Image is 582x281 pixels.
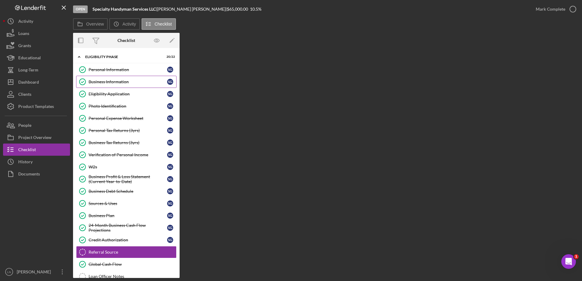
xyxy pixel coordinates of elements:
[3,119,70,131] button: People
[18,168,40,182] div: Documents
[76,161,177,173] a: W2sSG
[18,27,29,41] div: Loans
[18,100,54,114] div: Product Templates
[18,156,33,169] div: History
[18,144,36,157] div: Checklist
[76,222,177,234] a: 24-Month Business Cash Flow ProjectionsSG
[89,92,167,96] div: Eligibility Application
[73,18,108,30] button: Overview
[89,250,176,255] div: Referral Source
[164,55,175,59] div: 20 / 22
[18,40,31,53] div: Grants
[89,67,167,72] div: Personal Information
[76,246,177,258] a: Referral Source
[89,238,167,242] div: Credit Authorization
[76,210,177,222] a: Business PlanSG
[109,18,140,30] button: Activity
[89,201,167,206] div: Sources & Uses
[167,115,173,121] div: S G
[3,15,70,27] button: Activity
[167,225,173,231] div: S G
[76,197,177,210] a: Sources & UsesSG
[76,149,177,161] a: Verification of Personal IncomeSG
[167,213,173,219] div: S G
[89,152,167,157] div: Verification of Personal Income
[73,5,88,13] div: Open
[76,88,177,100] a: Eligibility ApplicationSG
[3,52,70,64] button: Educational
[3,88,70,100] button: Clients
[167,140,173,146] div: S G
[167,176,173,182] div: S G
[76,137,177,149] a: Business Tax Returns (3yrs)SG
[76,234,177,246] a: Credit AuthorizationSG
[530,3,579,15] button: Mark Complete
[89,262,176,267] div: Global Cash Flow
[89,165,167,169] div: W2s
[76,258,177,270] a: Global Cash Flow
[76,64,177,76] a: Personal InformationSG
[227,7,250,12] div: $65,000.00
[3,100,70,113] button: Product Templates
[250,7,261,12] div: 10.5 %
[167,67,173,73] div: S G
[93,6,156,12] b: Specialty Handyman Services LLC
[167,91,173,97] div: S G
[86,22,104,26] label: Overview
[122,22,136,26] label: Activity
[157,7,227,12] div: [PERSON_NAME] [PERSON_NAME] |
[18,15,33,29] div: Activity
[76,100,177,112] a: Photo IdentificationSG
[3,168,70,180] button: Documents
[167,200,173,206] div: S G
[3,27,70,40] button: Loans
[155,22,172,26] label: Checklist
[18,88,31,102] div: Clients
[167,79,173,85] div: S G
[3,266,70,278] button: LN[PERSON_NAME]
[18,52,41,65] div: Educational
[167,127,173,134] div: S G
[89,116,167,121] div: Personal Expense Worksheet
[18,76,39,90] div: Dashboard
[536,3,565,15] div: Mark Complete
[89,189,167,194] div: Business Debt Schedule
[89,174,167,184] div: Business Profit & Loss Statement (Current Year-to-Date)
[167,103,173,109] div: S G
[3,156,70,168] button: History
[18,64,38,78] div: Long-Term
[89,104,167,109] div: Photo Identification
[3,76,70,88] button: Dashboard
[76,124,177,137] a: Personal Tax Returns (3yrs)SG
[89,140,167,145] div: Business Tax Returns (3yrs)
[89,213,167,218] div: Business Plan
[117,38,135,43] div: Checklist
[167,152,173,158] div: S G
[18,131,51,145] div: Project Overview
[3,144,70,156] button: Checklist
[561,254,576,269] iframe: Intercom live chat
[93,7,157,12] div: |
[142,18,176,30] button: Checklist
[3,40,70,52] button: Grants
[18,119,31,133] div: People
[76,112,177,124] a: Personal Expense WorksheetSG
[76,173,177,185] a: Business Profit & Loss Statement (Current Year-to-Date)SG
[76,185,177,197] a: Business Debt ScheduleSG
[3,131,70,144] a: Project Overview
[89,223,167,233] div: 24-Month Business Cash Flow Projections
[3,64,70,76] button: Long-Term
[167,164,173,170] div: S G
